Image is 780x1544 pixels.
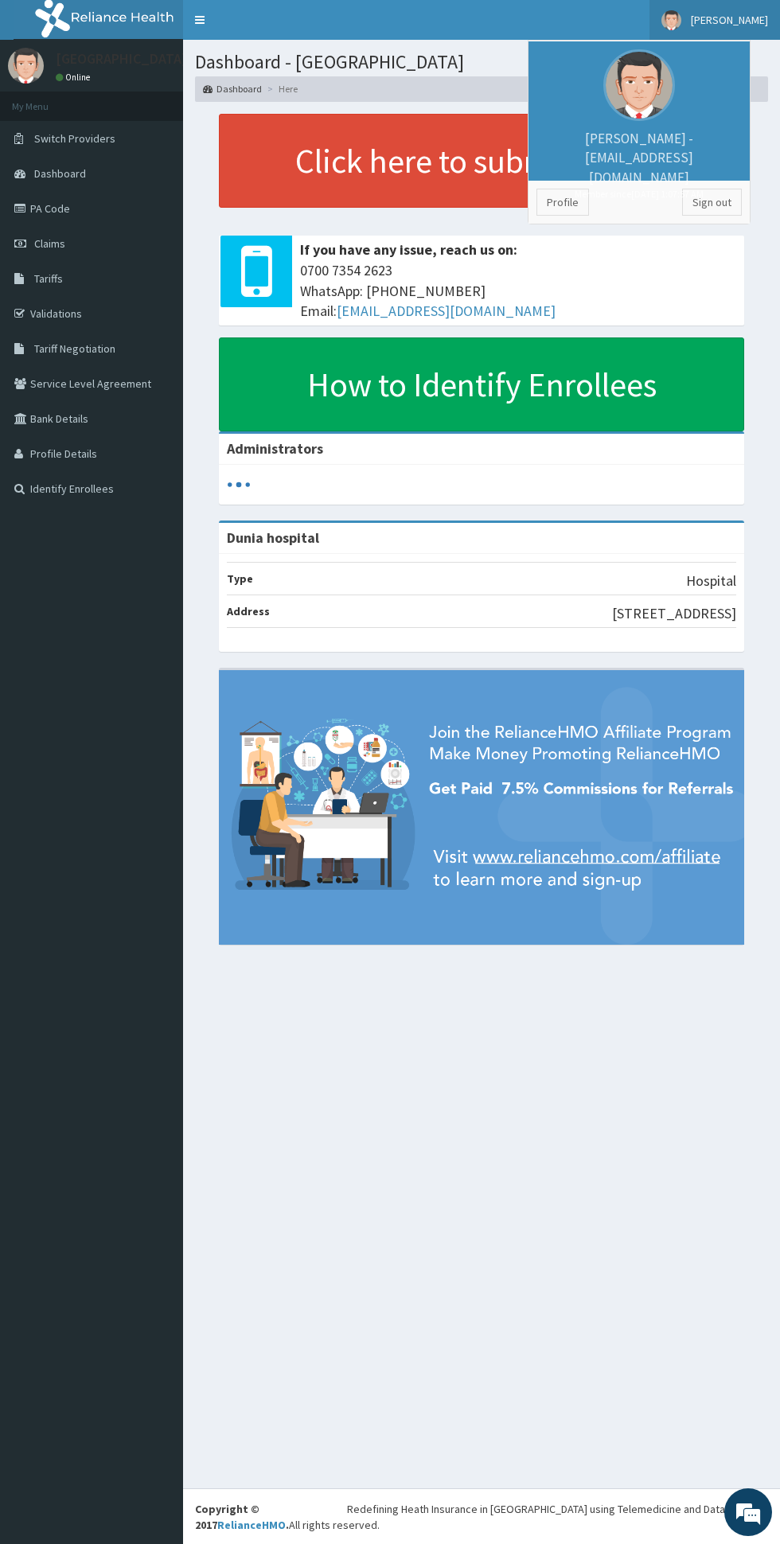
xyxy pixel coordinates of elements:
span: Claims [34,236,65,251]
h1: Dashboard - [GEOGRAPHIC_DATA] [195,52,768,72]
p: Hospital [686,571,736,591]
img: User Image [8,48,44,84]
a: How to Identify Enrollees [219,337,744,431]
a: Click here to submit claims [219,114,744,208]
strong: Copyright © 2017 . [195,1502,289,1532]
p: [STREET_ADDRESS] [612,603,736,624]
svg: audio-loading [227,473,251,497]
span: Tariff Negotiation [34,341,115,356]
img: User Image [603,49,675,121]
a: RelianceHMO [217,1518,286,1532]
a: [EMAIL_ADDRESS][DOMAIN_NAME] [337,302,556,320]
p: [GEOGRAPHIC_DATA] [56,52,187,66]
span: 0700 7354 2623 WhatsApp: [PHONE_NUMBER] Email: [300,260,736,322]
img: User Image [661,10,681,30]
span: Tariffs [34,271,63,286]
a: Dashboard [203,82,262,96]
b: If you have any issue, reach us on: [300,240,517,259]
b: Address [227,604,270,618]
img: provider-team-banner.png [219,670,744,945]
b: Administrators [227,439,323,458]
b: Type [227,571,253,586]
p: [PERSON_NAME] - [EMAIL_ADDRESS][DOMAIN_NAME] [536,129,742,201]
small: Member since [DATE] 1:07:57 AM [536,187,742,201]
div: Redefining Heath Insurance in [GEOGRAPHIC_DATA] using Telemedicine and Data Science! [347,1501,768,1517]
span: Dashboard [34,166,86,181]
span: Switch Providers [34,131,115,146]
li: Here [263,82,298,96]
span: [PERSON_NAME] [691,13,768,27]
a: Sign out [682,189,742,216]
strong: Dunia hospital [227,528,319,547]
a: Online [56,72,94,83]
a: Profile [536,189,589,216]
